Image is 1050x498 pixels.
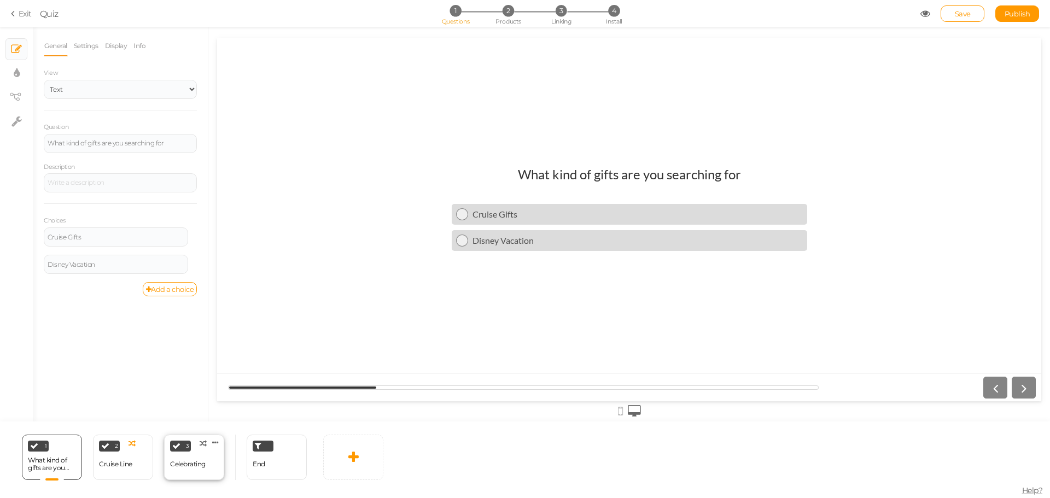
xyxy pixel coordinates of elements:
li: 1 Questions [430,5,481,16]
span: 3 [186,443,189,449]
span: 2 [503,5,514,16]
div: What kind of gifts are you searching for [28,456,76,472]
div: 3 Celebrating [164,435,224,480]
div: Disney Vacation [48,261,184,268]
a: Settings [73,36,99,56]
li: 2 Products [483,5,534,16]
span: 4 [608,5,620,16]
a: Display [104,36,128,56]
div: Cruise Gifts [48,234,184,241]
div: Cruise Line [99,460,132,468]
div: Quiz [40,7,59,20]
span: Help? [1022,485,1043,495]
label: Question [44,124,68,131]
div: Disney Vacation [255,197,586,207]
div: Celebrating [170,460,206,468]
label: Description [44,163,75,171]
span: Linking [551,17,571,25]
li: 3 Linking [536,5,587,16]
a: Info [133,36,146,56]
span: Products [495,17,521,25]
span: 1 [450,5,461,16]
span: 1 [45,443,47,449]
div: 1 What kind of gifts are you searching for [22,435,82,480]
a: Add a choice [143,282,197,296]
a: General [44,36,68,56]
div: 2 Cruise Line [93,435,153,480]
span: Save [955,9,971,18]
span: Publish [1005,9,1030,18]
div: What kind of gifts are you searching for [48,140,193,147]
span: 2 [115,443,118,449]
span: End [253,460,265,468]
li: 4 Install [588,5,639,16]
div: What kind of gifts are you searching for [301,128,524,144]
span: View [44,69,58,77]
span: Questions [442,17,470,25]
div: End [247,435,307,480]
a: Exit [11,8,32,19]
div: Save [941,5,984,22]
span: 3 [556,5,567,16]
span: Install [606,17,622,25]
div: Cruise Gifts [255,171,586,181]
label: Choices [44,217,66,225]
